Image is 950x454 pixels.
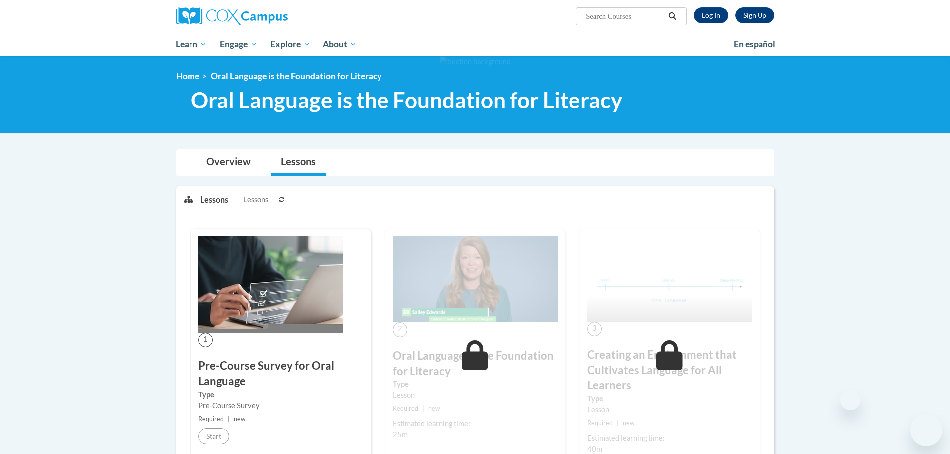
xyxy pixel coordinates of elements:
[271,150,326,176] a: Lessons
[176,38,207,50] span: Learn
[727,34,782,55] a: En español
[234,415,246,423] span: new
[228,415,230,423] span: |
[587,445,602,453] span: 40m
[393,236,558,323] img: Course Image
[198,389,363,400] label: Type
[323,38,357,50] span: About
[587,393,752,404] label: Type
[587,404,752,415] div: Lesson
[213,33,264,56] a: Engage
[587,347,752,393] h3: Creating an Environment that Cultivates Language for All Learners
[198,358,363,389] h3: Pre-Course Survey for Oral Language
[161,33,789,56] div: Main menu
[393,418,558,429] div: Estimated learning time:
[170,33,214,56] a: Learn
[196,150,261,176] a: Overview
[587,322,602,336] span: 3
[735,7,774,23] a: Register
[587,236,752,322] img: Course Image
[393,405,418,412] span: Required
[393,348,558,379] h3: Oral Language is the Foundation for Literacy
[198,400,363,411] div: Pre-Course Survey
[191,87,622,113] span: Oral Language is the Foundation for Literacy
[198,333,213,347] span: 1
[316,33,363,56] a: About
[176,7,366,25] a: Cox Campus
[393,430,408,439] span: 25m
[617,419,619,427] span: |
[587,419,613,427] span: Required
[270,38,310,50] span: Explore
[393,379,558,390] label: Type
[176,71,199,81] a: Home
[440,56,511,67] img: Section background
[665,10,680,22] button: Search
[211,71,381,81] span: Oral Language is the Foundation for Literacy
[422,405,424,412] span: |
[428,405,440,412] span: new
[220,38,257,50] span: Engage
[910,414,942,446] iframe: Button to launch messaging window
[243,194,268,205] span: Lessons
[176,7,288,25] img: Cox Campus
[623,419,635,427] span: new
[200,194,228,205] p: Lessons
[585,10,665,22] input: Search Courses
[734,39,775,49] span: En español
[587,433,752,444] div: Estimated learning time:
[393,390,558,401] div: Lesson
[694,7,728,23] a: Log In
[198,415,224,423] span: Required
[198,236,343,333] img: Course Image
[264,33,317,56] a: Explore
[198,428,229,444] button: Start
[393,322,407,337] span: 2
[840,390,860,410] iframe: Close message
